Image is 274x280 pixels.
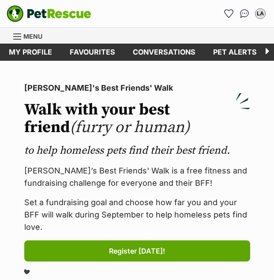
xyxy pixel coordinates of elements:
[253,7,267,21] button: My account
[70,118,190,137] span: (furry or human)
[24,196,250,233] p: Set a fundraising goal and choose how far you and your BFF will walk during September to help hom...
[61,44,124,61] a: Favourites
[109,246,165,256] span: Register [DATE]!
[24,165,250,189] p: [PERSON_NAME]’s Best Friends' Walk is a free fitness and fundraising challenge for everyone and t...
[204,44,266,61] a: Pet alerts
[7,5,91,22] img: logo-e224e6f780fb5917bec1dbf3a21bbac754714ae5b6737aabdf751b685950b380.svg
[24,82,250,94] p: [PERSON_NAME]'s Best Friends' Walk
[124,44,204,61] a: conversations
[24,144,250,158] p: to help homeless pets find their best friend.
[24,101,250,136] h2: Walk with your best friend
[23,33,42,40] span: Menu
[221,7,267,21] ul: Account quick links
[7,5,91,22] a: PetRescue
[240,9,249,18] img: chat-41dd97257d64d25036548639549fe6c8038ab92f7586957e7f3b1b290dea8141.svg
[237,7,251,21] a: Conversations
[24,240,250,262] a: Register [DATE]!
[256,9,265,18] div: LA
[13,28,49,44] a: Menu
[221,7,236,21] a: Favourites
